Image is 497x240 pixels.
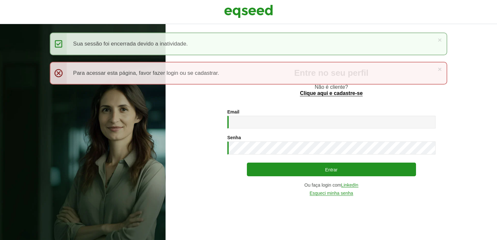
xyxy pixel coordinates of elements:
a: × [438,36,442,43]
button: Entrar [247,163,416,176]
a: LinkedIn [341,183,358,188]
a: Esqueci minha senha [310,191,353,196]
div: Para acessar esta página, favor fazer login ou se cadastrar. [50,62,447,85]
a: × [438,66,442,73]
div: Sua sessão foi encerrada devido a inatividade. [50,33,447,55]
label: Senha [227,135,241,140]
div: Ou faça login com [227,183,436,188]
label: Email [227,110,239,114]
img: EqSeed Logo [224,3,273,20]
a: Clique aqui e cadastre-se [300,91,363,96]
